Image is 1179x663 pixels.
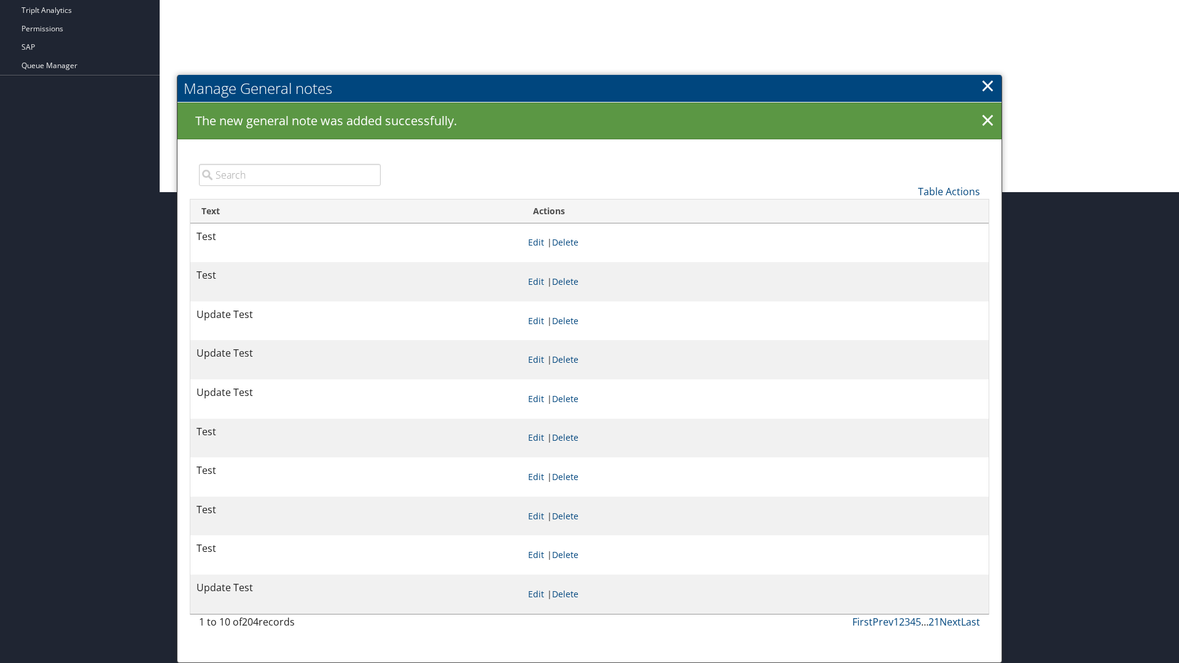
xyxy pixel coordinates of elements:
[918,185,980,198] a: Table Actions
[981,73,995,98] a: ×
[940,615,961,629] a: Next
[528,549,544,560] a: Edit
[552,549,578,560] a: Delete
[196,307,516,323] p: Update Test
[528,236,544,248] a: Edit
[528,432,544,443] a: Edit
[196,268,516,284] p: Test
[873,615,893,629] a: Prev
[522,262,989,301] td: |
[522,535,989,575] td: |
[196,346,516,362] p: Update Test
[177,103,1002,139] div: The new general note was added successfully.
[196,502,516,518] p: Test
[528,588,544,600] a: Edit
[552,236,578,248] a: Delete
[552,315,578,327] a: Delete
[928,615,940,629] a: 21
[196,424,516,440] p: Test
[910,615,916,629] a: 4
[552,432,578,443] a: Delete
[190,200,522,223] th: Text
[916,615,921,629] a: 5
[177,75,1002,102] h2: Manage General notes
[905,615,910,629] a: 3
[522,340,989,379] td: |
[522,301,989,341] td: |
[528,354,544,365] a: Edit
[528,510,544,522] a: Edit
[552,471,578,483] a: Delete
[552,510,578,522] a: Delete
[522,457,989,497] td: |
[552,588,578,600] a: Delete
[552,393,578,405] a: Delete
[528,315,544,327] a: Edit
[552,354,578,365] a: Delete
[528,471,544,483] a: Edit
[522,497,989,536] td: |
[921,615,928,629] span: …
[528,276,544,287] a: Edit
[242,615,259,629] span: 204
[893,615,899,629] a: 1
[552,276,578,287] a: Delete
[196,541,516,557] p: Test
[196,385,516,401] p: Update Test
[199,615,381,635] div: 1 to 10 of records
[899,615,905,629] a: 2
[196,580,516,596] p: Update Test
[522,200,989,223] th: Actions
[977,109,998,133] a: ×
[522,419,989,458] td: |
[522,223,989,263] td: |
[528,393,544,405] a: Edit
[961,615,980,629] a: Last
[199,164,381,186] input: Search
[196,463,516,479] p: Test
[196,229,516,245] p: Test
[522,575,989,614] td: |
[522,379,989,419] td: |
[852,615,873,629] a: First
